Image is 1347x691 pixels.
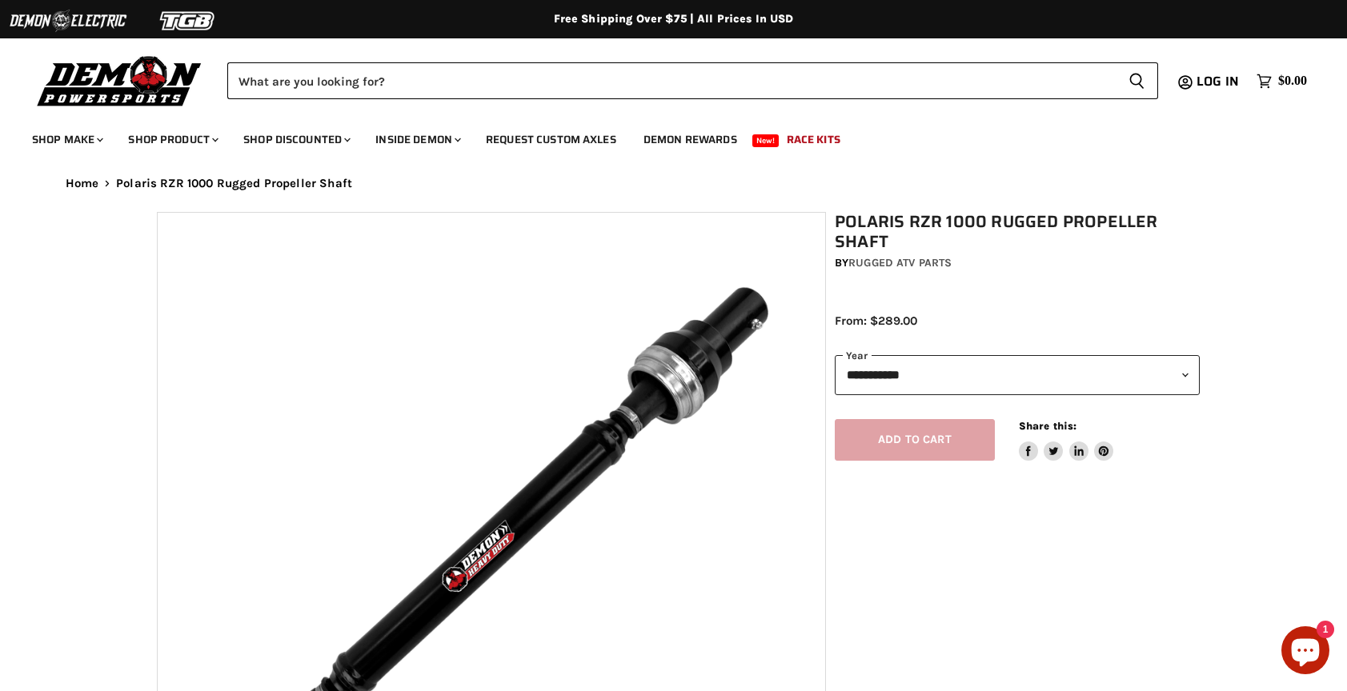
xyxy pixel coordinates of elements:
ul: Main menu [20,117,1303,156]
button: Search [1116,62,1158,99]
a: Shop Make [20,123,113,156]
a: $0.00 [1249,70,1315,93]
span: From: $289.00 [835,314,917,328]
div: by [835,254,1200,272]
span: Share this: [1019,420,1076,432]
form: Product [227,62,1158,99]
div: Free Shipping Over $75 | All Prices In USD [34,12,1314,26]
a: Home [66,177,99,190]
a: Race Kits [775,123,852,156]
select: year [835,355,1200,394]
a: Log in [1189,74,1249,89]
span: Polaris RZR 1000 Rugged Propeller Shaft [116,177,352,190]
img: Demon Electric Logo 2 [8,6,128,36]
aside: Share this: [1019,419,1114,461]
span: $0.00 [1278,74,1307,89]
span: New! [752,134,780,147]
img: Demon Powersports [32,52,207,109]
h1: Polaris RZR 1000 Rugged Propeller Shaft [835,212,1200,252]
img: TGB Logo 2 [128,6,248,36]
a: Demon Rewards [631,123,749,156]
input: Search [227,62,1116,99]
span: Log in [1197,71,1239,91]
a: Request Custom Axles [474,123,628,156]
a: Shop Product [116,123,228,156]
inbox-online-store-chat: Shopify online store chat [1277,626,1334,678]
nav: Breadcrumbs [34,177,1314,190]
a: Shop Discounted [231,123,360,156]
a: Inside Demon [363,123,471,156]
a: Rugged ATV Parts [848,256,952,270]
